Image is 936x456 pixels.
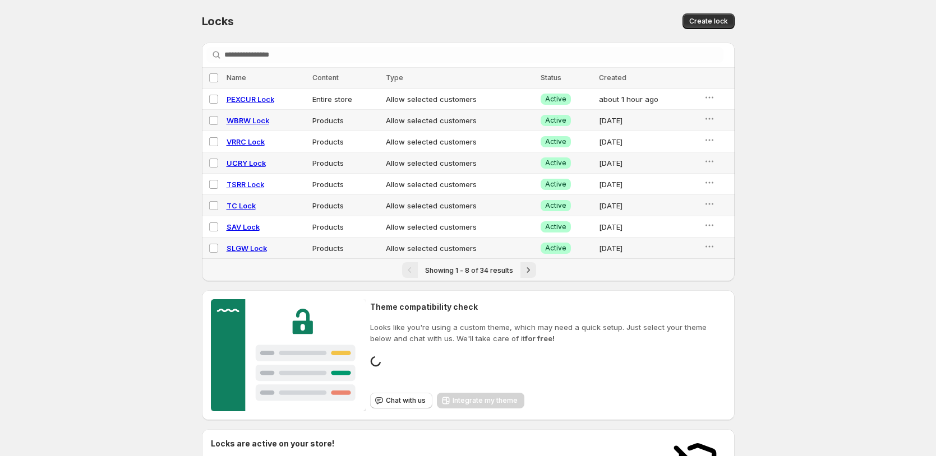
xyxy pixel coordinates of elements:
[312,73,339,82] span: Content
[596,238,700,259] td: [DATE]
[382,131,537,152] td: Allow selected customers
[386,73,403,82] span: Type
[683,13,735,29] button: Create lock
[211,299,366,411] img: Customer support
[309,152,382,174] td: Products
[227,159,266,167] a: UCRY Lock
[599,73,626,82] span: Created
[227,180,264,189] a: TSRR Lock
[541,73,561,82] span: Status
[309,174,382,195] td: Products
[545,116,566,125] span: Active
[520,262,536,278] button: Next
[545,159,566,167] span: Active
[386,396,426,405] span: Chat with us
[545,222,566,231] span: Active
[596,216,700,238] td: [DATE]
[545,137,566,146] span: Active
[596,131,700,152] td: [DATE]
[211,438,520,449] h2: Locks are active on your store!
[596,110,700,131] td: [DATE]
[370,301,725,313] h2: Theme compatibility check
[382,216,537,238] td: Allow selected customers
[545,180,566,189] span: Active
[689,17,728,26] span: Create lock
[382,89,537,110] td: Allow selected customers
[227,116,269,125] a: WBRW Lock
[309,110,382,131] td: Products
[309,131,382,152] td: Products
[227,95,274,104] a: PEXCUR Lock
[227,244,267,253] a: SLGW Lock
[525,334,555,343] strong: for free!
[202,15,234,28] span: Locks
[425,266,513,274] span: Showing 1 - 8 of 34 results
[309,195,382,216] td: Products
[309,216,382,238] td: Products
[227,222,260,231] a: SAV Lock
[370,393,432,408] button: Chat with us
[545,244,566,253] span: Active
[382,238,537,259] td: Allow selected customers
[382,152,537,174] td: Allow selected customers
[382,195,537,216] td: Allow selected customers
[596,152,700,174] td: [DATE]
[596,195,700,216] td: [DATE]
[309,89,382,110] td: Entire store
[227,137,265,146] a: VRRC Lock
[596,89,700,110] td: about 1 hour ago
[596,174,700,195] td: [DATE]
[545,201,566,210] span: Active
[370,322,725,344] p: Looks like you're using a custom theme, which may need a quick setup. Just select your theme belo...
[227,73,246,82] span: Name
[202,258,735,281] nav: Pagination
[382,174,537,195] td: Allow selected customers
[227,201,256,210] a: TC Lock
[309,238,382,259] td: Products
[382,110,537,131] td: Allow selected customers
[545,95,566,104] span: Active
